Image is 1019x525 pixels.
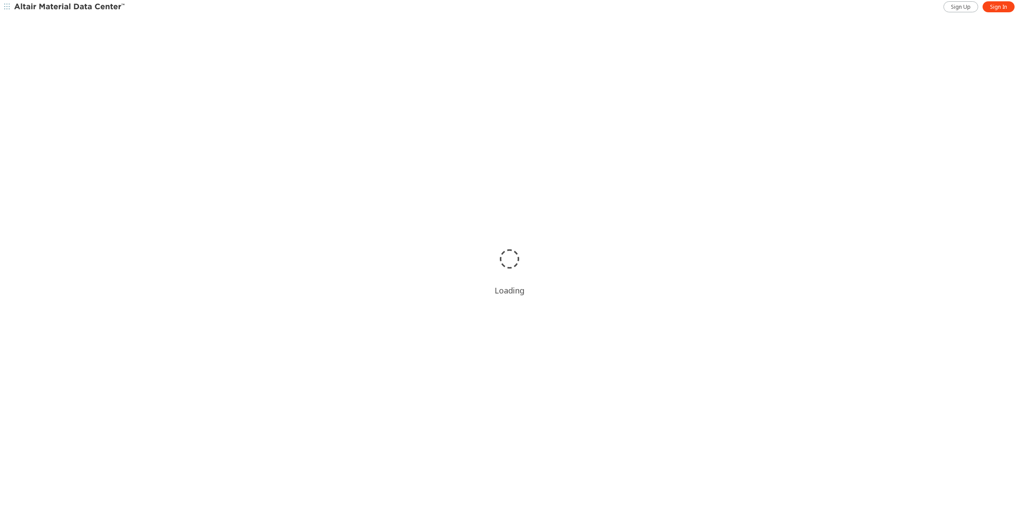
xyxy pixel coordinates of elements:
img: Altair Material Data Center [14,3,126,11]
span: Sign Up [951,4,971,11]
div: Loading [495,285,524,296]
a: Sign In [983,1,1015,12]
a: Sign Up [943,1,978,12]
span: Sign In [990,4,1007,11]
